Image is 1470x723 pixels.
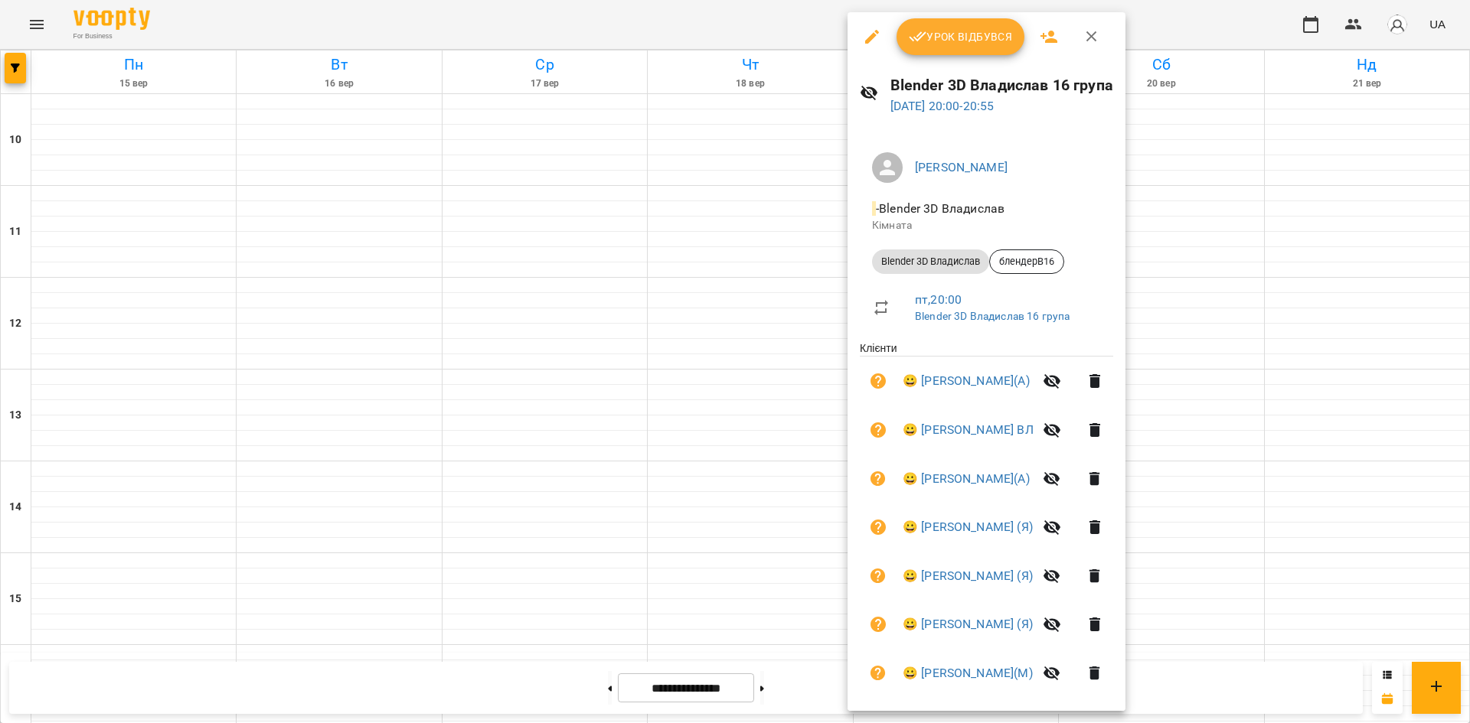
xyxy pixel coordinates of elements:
p: Кімната [872,218,1101,233]
span: Урок відбувся [909,28,1013,46]
button: Візит ще не сплачено. Додати оплату? [860,558,897,594]
a: 😀 [PERSON_NAME](А) [903,372,1030,390]
div: блендерВ16 [989,249,1064,274]
button: Візит ще не сплачено. Додати оплату? [860,509,897,546]
button: Візит ще не сплачено. Додати оплату? [860,461,897,497]
button: Візит ще не сплачено. Додати оплату? [860,655,897,692]
h6: Blender 3D Владислав 16 група [890,73,1113,97]
button: Візит ще не сплачено. Додати оплату? [860,606,897,643]
a: 😀 [PERSON_NAME](А) [903,470,1030,488]
a: пт , 20:00 [915,292,962,307]
button: Урок відбувся [897,18,1025,55]
a: 😀 [PERSON_NAME] (Я) [903,567,1033,585]
a: 😀 [PERSON_NAME](М) [903,664,1033,682]
a: [DATE] 20:00-20:55 [890,99,995,113]
span: Blender 3D Владислав [872,255,989,269]
a: 😀 [PERSON_NAME] (Я) [903,518,1033,536]
span: блендерВ16 [990,255,1063,269]
a: 😀 [PERSON_NAME] (Я) [903,615,1033,633]
button: Візит ще не сплачено. Додати оплату? [860,412,897,448]
button: Візит ще не сплачено. Додати оплату? [860,363,897,399]
a: 😀 [PERSON_NAME] ВЛ [903,421,1034,439]
a: Blender 3D Владислав 16 група [915,310,1070,322]
a: [PERSON_NAME] [915,160,1008,174]
span: - Blender 3D Владислав [872,201,1008,216]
